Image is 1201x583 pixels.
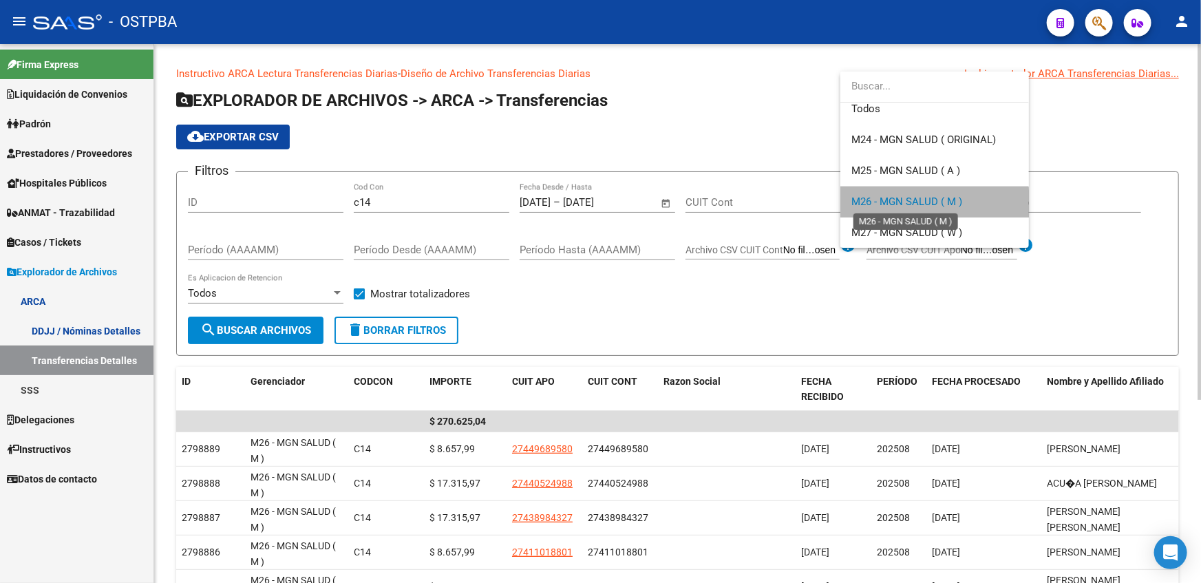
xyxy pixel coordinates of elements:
[840,71,1029,102] input: dropdown search
[1154,536,1187,569] div: Open Intercom Messenger
[851,165,960,177] span: M25 - MGN SALUD ( A )
[851,134,996,146] span: M24 - MGN SALUD ( ORIGINAL)
[851,195,962,208] span: M26 - MGN SALUD ( M )
[851,94,1018,125] span: Todos
[851,226,962,239] span: M27 - MGN SALUD ( W )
